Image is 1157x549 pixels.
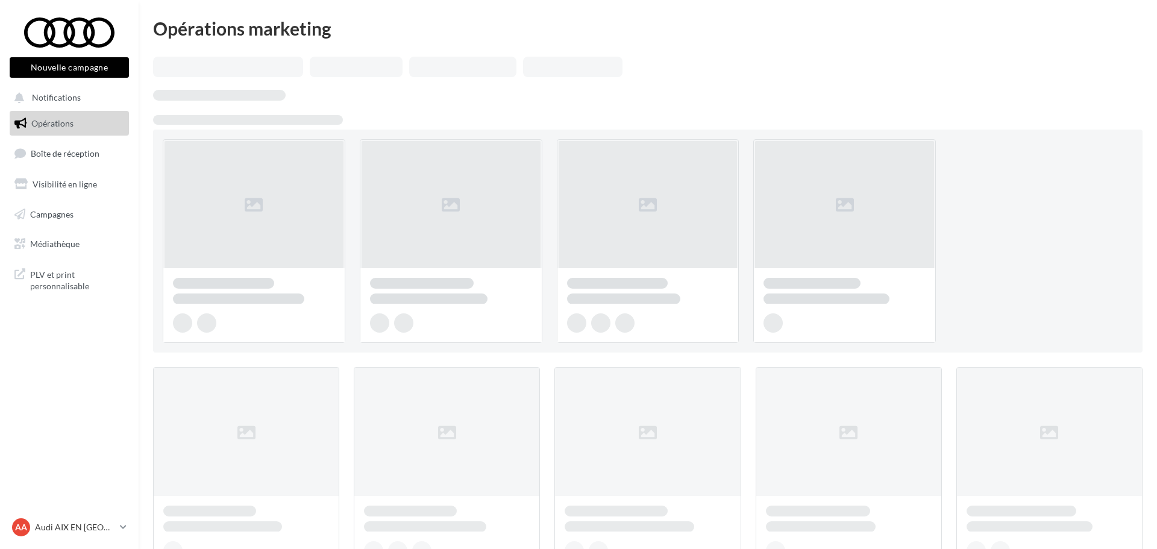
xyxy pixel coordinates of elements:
[10,516,129,539] a: AA Audi AIX EN [GEOGRAPHIC_DATA]
[30,209,74,219] span: Campagnes
[7,140,131,166] a: Boîte de réception
[35,521,115,533] p: Audi AIX EN [GEOGRAPHIC_DATA]
[30,266,124,292] span: PLV et print personnalisable
[33,179,97,189] span: Visibilité en ligne
[7,202,131,227] a: Campagnes
[32,93,81,103] span: Notifications
[15,521,27,533] span: AA
[7,231,131,257] a: Médiathèque
[7,172,131,197] a: Visibilité en ligne
[31,148,99,158] span: Boîte de réception
[7,111,131,136] a: Opérations
[7,262,131,297] a: PLV et print personnalisable
[153,19,1143,37] div: Opérations marketing
[10,57,129,78] button: Nouvelle campagne
[30,239,80,249] span: Médiathèque
[31,118,74,128] span: Opérations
